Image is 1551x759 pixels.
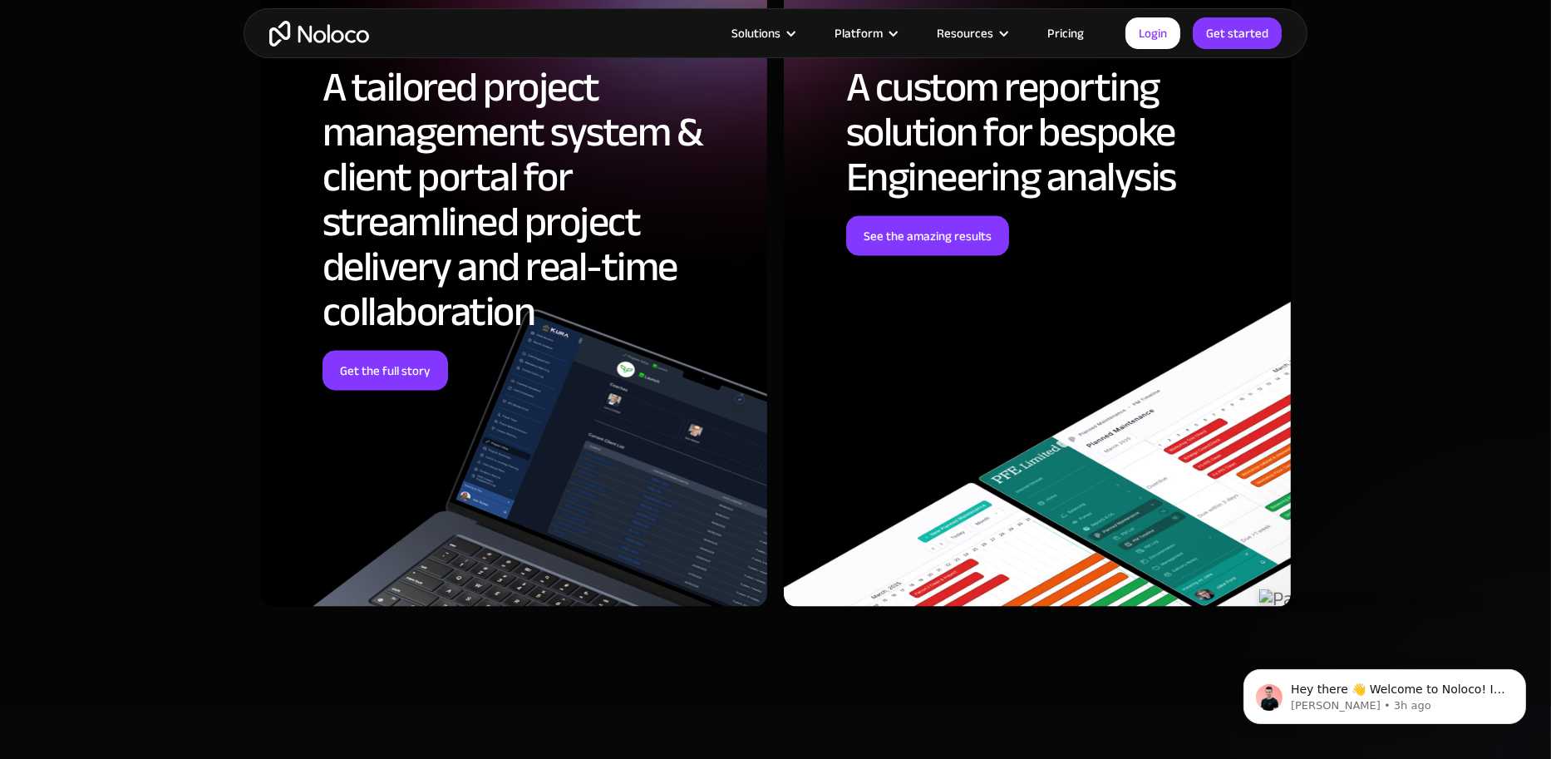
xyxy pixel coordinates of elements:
iframe: Intercom notifications message [1219,634,1551,751]
div: Resources [937,22,993,44]
a: Get started [1193,17,1282,49]
div: Solutions [711,22,814,44]
div: Resources [916,22,1027,44]
a: Pricing [1027,22,1105,44]
a: Login [1125,17,1180,49]
h2: A tailored project management system & client portal for streamlined project delivery and real-ti... [323,65,742,334]
div: Platform [835,22,883,44]
a: Get the full story [323,351,448,391]
h2: A custom reporting solution for bespoke Engineering analysis [846,65,1266,200]
a: home [269,21,369,47]
a: See the amazing results [846,216,1009,256]
img: ParagraphAI Toolbar icon [1259,589,1478,627]
div: Platform [814,22,916,44]
div: Solutions [731,22,780,44]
